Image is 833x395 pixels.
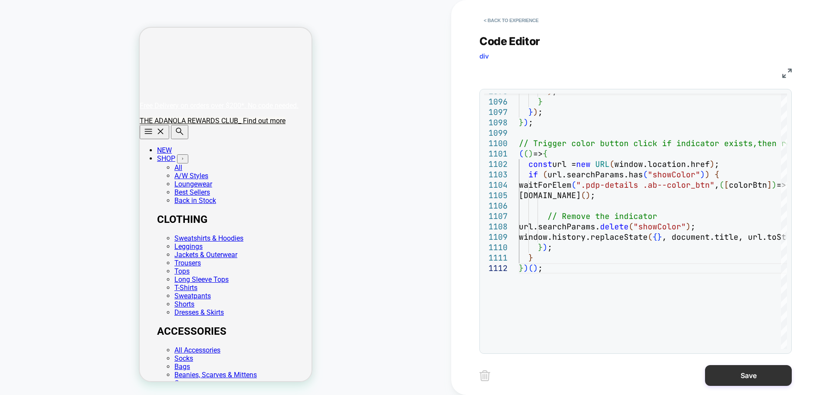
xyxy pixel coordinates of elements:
span: ( [719,180,724,190]
span: ; [691,222,695,232]
span: ) [710,159,715,169]
span: ) [543,242,548,252]
span: { [715,170,719,180]
span: , document.title, url.toString [662,232,805,242]
span: window.history.replaceState [519,232,648,242]
div: 1103 [484,170,508,180]
span: { [653,232,657,242]
span: ; [538,263,543,273]
span: Code Editor [479,35,540,48]
span: ) [686,222,691,232]
span: ; [715,159,719,169]
span: URL [595,159,610,169]
div: 1102 [484,159,508,170]
span: const [528,159,552,169]
span: url.searchParams. [519,222,600,232]
span: ( [643,170,648,180]
span: ( [543,170,548,180]
div: 1105 [484,190,508,201]
div: 1109 [484,232,508,242]
div: 1098 [484,118,508,128]
span: ) [533,263,538,273]
span: delete [600,222,629,232]
span: ) [533,107,538,117]
span: ( [581,190,586,200]
span: ( [519,149,524,159]
span: url = [552,159,576,169]
span: } [657,232,662,242]
span: ( [629,222,633,232]
span: } [519,263,524,273]
div: 1107 [484,211,508,222]
button: Save [705,365,792,386]
div: 1108 [484,222,508,232]
img: delete [479,370,490,381]
span: ) [524,118,528,127]
div: 1112 [484,263,508,274]
span: ( [524,149,528,159]
div: 1096 [484,97,508,107]
span: // Remove the indicator [548,211,657,221]
div: 1110 [484,242,508,253]
span: "showColor" [633,222,686,232]
div: 1100 [484,138,508,149]
span: ; [528,118,533,127]
span: { [543,149,548,159]
span: ; [590,190,595,200]
span: window.location.href [614,159,710,169]
span: div [479,52,489,60]
span: ) [524,263,528,273]
div: 1111 [484,253,508,263]
div: 1097 [484,107,508,118]
span: ( [610,159,614,169]
div: 1106 [484,201,508,211]
span: colorBtn [729,180,767,190]
span: ; [538,107,543,117]
span: => [533,149,543,159]
span: ) [772,180,777,190]
span: waitForElem [519,180,571,190]
span: ; [548,242,552,252]
span: [DOMAIN_NAME] [519,190,581,200]
span: url.searchParams.has [548,170,643,180]
span: ( [571,180,576,190]
span: } [519,118,524,127]
span: ) [705,170,710,180]
button: < Back to experience [479,13,543,27]
span: ( [648,232,653,242]
span: if [528,170,538,180]
img: fullscreen [782,69,792,78]
span: , [715,180,719,190]
span: ( [528,263,533,273]
span: ) [528,149,533,159]
span: new [576,159,590,169]
span: // Trigger color button click if indicator exists, [519,138,758,148]
span: } [528,253,533,263]
span: ) [700,170,705,180]
div: 1101 [484,149,508,159]
span: } [528,107,533,117]
span: ) [586,190,590,200]
span: => [777,180,786,190]
span: [ [724,180,729,190]
span: ".pdp-details .ab--color_btn" [576,180,715,190]
span: } [538,242,543,252]
div: 1104 [484,180,508,190]
span: } [538,97,543,107]
span: "showColor" [648,170,700,180]
div: 1099 [484,128,508,138]
span: ] [767,180,772,190]
span: then remove it [758,138,824,148]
